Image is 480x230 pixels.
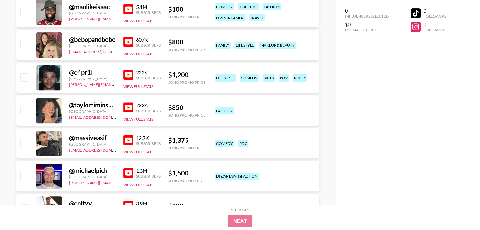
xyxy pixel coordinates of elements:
[168,71,205,79] div: $ 1,200
[69,167,116,175] div: @ michaelpick
[136,102,161,108] div: 733K
[69,175,116,179] div: [GEOGRAPHIC_DATA]
[123,51,153,56] button: View Full Stats
[215,42,231,49] div: family
[345,21,389,27] div: $0
[168,80,205,85] div: Song Promo Price
[136,37,161,43] div: 607K
[136,10,161,15] div: Subscribers
[448,198,472,222] iframe: Drift Widget Chat Controller
[215,107,234,114] div: fashion
[136,174,161,179] div: Subscribers
[240,74,259,82] div: comedy
[69,101,116,109] div: @ taylortiminskas
[168,169,205,177] div: $ 1,500
[69,11,116,15] div: [GEOGRAPHIC_DATA]
[123,150,153,154] button: View Full Stats
[136,69,161,76] div: 222K
[238,140,248,147] div: poc
[123,182,153,187] button: View Full Stats
[345,27,389,32] div: Estimated Price
[423,14,446,19] div: Followers
[136,168,161,174] div: 1.3M
[136,4,161,10] div: 5.1M
[234,42,255,49] div: lifestyle
[69,179,163,185] a: [PERSON_NAME][EMAIL_ADDRESS][DOMAIN_NAME]
[228,215,252,227] button: Next
[123,19,153,23] button: View Full Stats
[168,146,205,150] div: Song Promo Price
[69,147,133,152] a: [EMAIL_ADDRESS][DOMAIN_NAME]
[136,43,161,48] div: Subscribers
[69,109,116,114] div: [GEOGRAPHIC_DATA]
[69,199,116,207] div: @ coltyy
[69,43,116,48] div: [GEOGRAPHIC_DATA]
[69,48,133,54] a: [EMAIL_ADDRESS][DOMAIN_NAME]
[69,142,116,147] div: [GEOGRAPHIC_DATA]
[123,84,153,89] button: View Full Stats
[168,5,205,13] div: $ 100
[123,168,133,178] img: YouTube
[123,70,133,80] img: YouTube
[168,104,205,112] div: $ 850
[263,74,275,82] div: skits
[345,14,389,19] div: Influencers Selected
[215,74,236,82] div: lifestyle
[69,114,133,120] a: [EMAIL_ADDRESS][DOMAIN_NAME]
[123,37,133,47] img: YouTube
[293,74,307,82] div: music
[215,14,245,21] div: livestreamer
[423,21,446,27] div: 0
[168,202,205,210] div: $ 400
[123,135,133,145] img: YouTube
[263,3,281,10] div: fashion
[168,136,205,144] div: $ 1,375
[69,3,116,11] div: @ manlikeisaac
[215,140,234,147] div: comedy
[168,38,205,46] div: $ 800
[238,3,259,10] div: youtube
[279,74,289,82] div: pov
[136,76,161,80] div: Subscribers
[69,68,116,76] div: @ c4pr1i
[69,76,116,81] div: [GEOGRAPHIC_DATA]
[136,135,161,141] div: 12.7K
[136,200,161,207] div: 3.9M
[123,201,133,211] img: YouTube
[423,27,446,32] div: Followers
[168,14,205,19] div: Song Promo Price
[69,81,163,87] a: [PERSON_NAME][EMAIL_ADDRESS][DOMAIN_NAME]
[215,173,259,180] div: diy/art/satisfaction
[123,102,133,112] img: YouTube
[69,36,116,43] div: @ bebopandbebe
[136,108,161,113] div: Subscribers
[345,8,389,14] div: 0
[123,4,133,14] img: YouTube
[168,47,205,52] div: Song Promo Price
[168,178,205,183] div: Song Promo Price
[136,141,161,146] div: Subscribers
[69,15,163,21] a: [PERSON_NAME][EMAIL_ADDRESS][DOMAIN_NAME]
[215,3,234,10] div: comedy
[259,42,296,49] div: makeup & beauty
[69,134,116,142] div: @ massiveasif
[249,14,265,21] div: travel
[123,117,153,122] button: View Full Stats
[168,113,205,118] div: Song Promo Price
[231,208,249,212] div: Step 1 of 2
[423,8,446,14] div: 0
